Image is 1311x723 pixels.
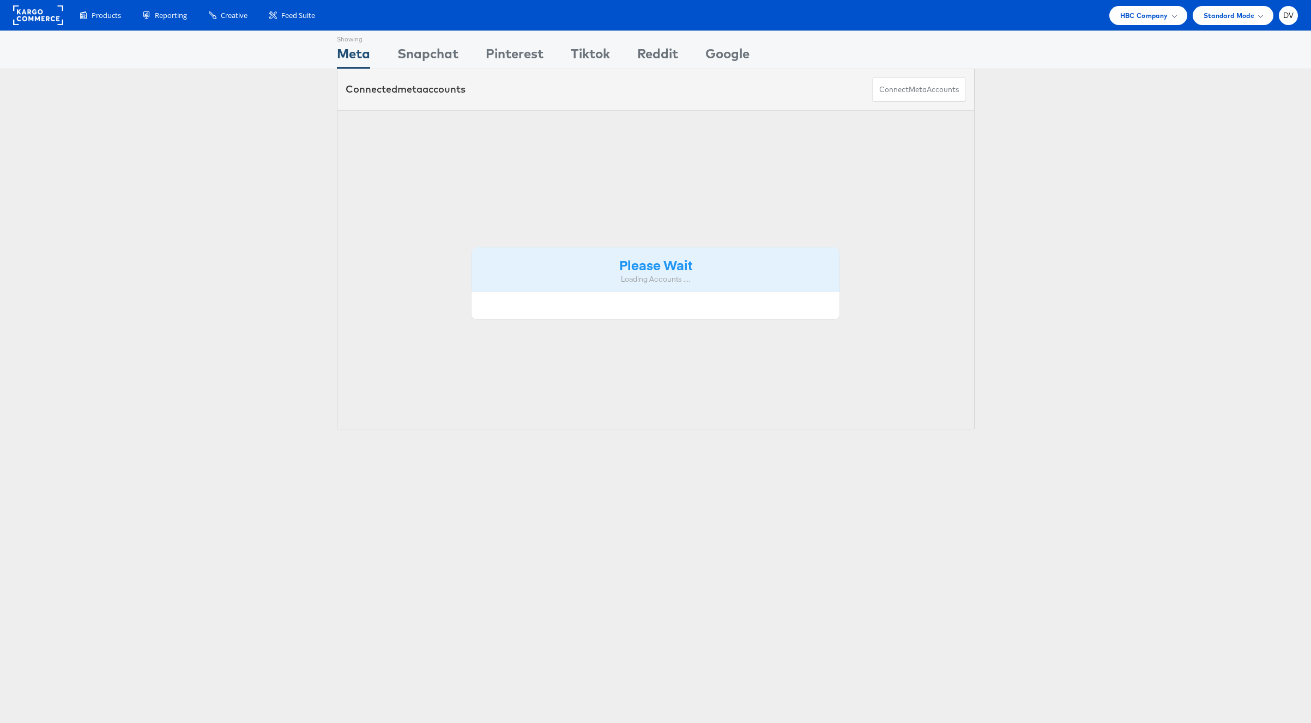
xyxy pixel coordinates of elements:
button: ConnectmetaAccounts [872,77,966,102]
div: Meta [337,44,370,69]
div: Showing [337,31,370,44]
span: DV [1283,12,1294,19]
span: HBC Company [1120,10,1168,21]
div: Google [705,44,750,69]
span: Reporting [155,10,187,21]
strong: Please Wait [619,256,692,274]
span: Products [92,10,121,21]
span: Creative [221,10,247,21]
div: Pinterest [486,44,543,69]
span: Feed Suite [281,10,315,21]
div: Snapchat [397,44,458,69]
span: meta [397,83,422,95]
div: Loading Accounts .... [480,274,832,284]
div: Reddit [637,44,678,69]
div: Tiktok [571,44,610,69]
span: Standard Mode [1204,10,1254,21]
span: meta [909,84,927,95]
div: Connected accounts [346,82,466,96]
